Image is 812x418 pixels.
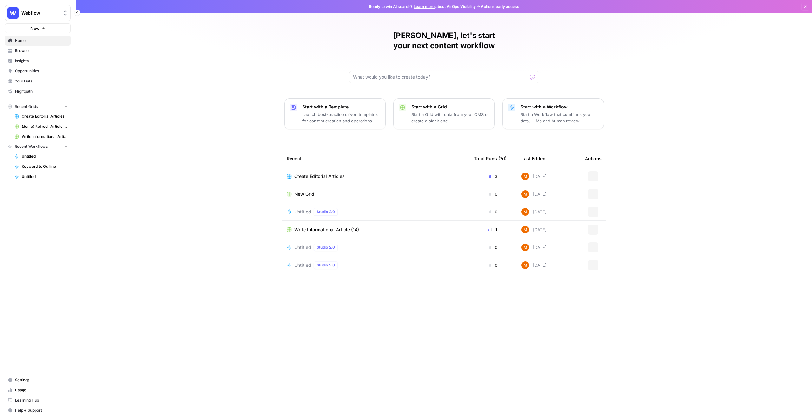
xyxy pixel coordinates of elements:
a: (demo) Refresh Article Content & Analysis [12,121,71,132]
div: Last Edited [521,150,546,167]
button: Start with a GridStart a Grid with data from your CMS or create a blank one [393,98,495,129]
div: 0 [474,191,511,197]
a: Opportunities [5,66,71,76]
a: Usage [5,385,71,395]
h1: [PERSON_NAME], let's start your next content workflow [349,30,539,51]
span: Untitled [22,153,68,159]
div: [DATE] [521,226,547,233]
span: Your Data [15,78,68,84]
img: 4suam345j4k4ehuf80j2ussc8x0k [521,173,529,180]
a: Keyword to Outline [12,161,71,172]
img: 4suam345j4k4ehuf80j2ussc8x0k [521,261,529,269]
img: 4suam345j4k4ehuf80j2ussc8x0k [521,208,529,216]
img: 4suam345j4k4ehuf80j2ussc8x0k [521,226,529,233]
span: Studio 2.0 [317,245,335,250]
a: Insights [5,56,71,66]
span: Write Informational Article (4) [22,134,68,140]
p: Start a Workflow that combines your data, LLMs and human review [521,111,599,124]
a: Create Editorial Articles [287,173,464,180]
a: Untitled [12,151,71,161]
img: 4suam345j4k4ehuf80j2ussc8x0k [521,190,529,198]
p: Start with a Grid [411,104,489,110]
span: Browse [15,48,68,54]
div: [DATE] [521,261,547,269]
a: Learn more [414,4,435,9]
div: 0 [474,244,511,251]
span: Recent Workflows [15,144,48,149]
span: Settings [15,377,68,383]
div: 1 [474,226,511,233]
img: 4suam345j4k4ehuf80j2ussc8x0k [521,244,529,251]
span: Create Editorial Articles [22,114,68,119]
button: Start with a WorkflowStart a Workflow that combines your data, LLMs and human review [502,98,604,129]
span: Untitled [294,244,311,251]
div: [DATE] [521,208,547,216]
a: Home [5,36,71,46]
span: New [30,25,40,31]
button: New [5,23,71,33]
span: Ready to win AI search? about AirOps Visibility [369,4,476,10]
a: UntitledStudio 2.0 [287,244,464,251]
span: Untitled [294,262,311,268]
button: Workspace: Webflow [5,5,71,21]
div: 3 [474,173,511,180]
span: Actions early access [481,4,519,10]
a: Your Data [5,76,71,86]
span: Opportunities [15,68,68,74]
button: Recent Grids [5,102,71,111]
a: Browse [5,46,71,56]
span: (demo) Refresh Article Content & Analysis [22,124,68,129]
p: Start with a Template [302,104,380,110]
span: Flightpath [15,88,68,94]
span: Write Informational Article (14) [294,226,359,233]
p: Launch best-practice driven templates for content creation and operations [302,111,380,124]
a: New Grid [287,191,464,197]
span: New Grid [294,191,314,197]
span: Learning Hub [15,397,68,403]
img: Webflow Logo [7,7,19,19]
span: Insights [15,58,68,64]
a: UntitledStudio 2.0 [287,261,464,269]
p: Start with a Workflow [521,104,599,110]
a: Settings [5,375,71,385]
div: Total Runs (7d) [474,150,507,167]
div: 0 [474,262,511,268]
div: Actions [585,150,602,167]
div: [DATE] [521,244,547,251]
p: Start a Grid with data from your CMS or create a blank one [411,111,489,124]
a: Untitled [12,172,71,182]
a: Write Informational Article (4) [12,132,71,142]
span: Keyword to Outline [22,164,68,169]
span: Untitled [22,174,68,180]
div: [DATE] [521,190,547,198]
div: Recent [287,150,464,167]
a: Learning Hub [5,395,71,405]
a: Flightpath [5,86,71,96]
span: Webflow [21,10,60,16]
span: Untitled [294,209,311,215]
input: What would you like to create today? [353,74,527,80]
button: Help + Support [5,405,71,415]
span: Studio 2.0 [317,209,335,215]
a: Create Editorial Articles [12,111,71,121]
span: Recent Grids [15,104,38,109]
button: Recent Workflows [5,142,71,151]
span: Help + Support [15,408,68,413]
div: [DATE] [521,173,547,180]
a: UntitledStudio 2.0 [287,208,464,216]
a: Write Informational Article (14) [287,226,464,233]
span: Home [15,38,68,43]
span: Studio 2.0 [317,262,335,268]
button: Start with a TemplateLaunch best-practice driven templates for content creation and operations [284,98,386,129]
div: 0 [474,209,511,215]
span: Create Editorial Articles [294,173,345,180]
span: Usage [15,387,68,393]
